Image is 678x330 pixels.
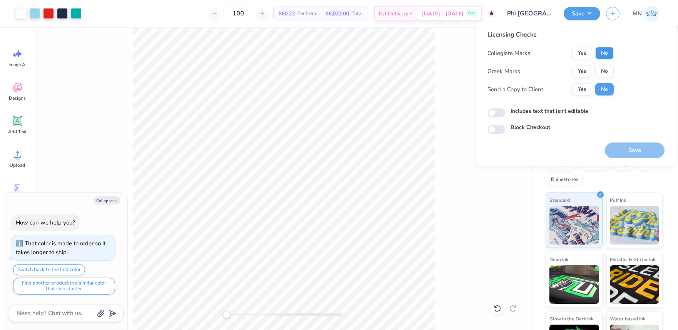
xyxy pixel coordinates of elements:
[610,206,660,245] img: Puff Ink
[629,6,663,21] a: MN
[501,6,558,21] input: Untitled Design
[13,264,85,275] button: Switch back to the last color
[564,7,600,20] button: Save
[595,47,614,59] button: No
[13,278,115,295] button: Find another product in a similar color that ships faster
[546,174,583,186] div: Rhinestones
[223,311,230,318] div: Accessibility label
[16,240,105,256] div: That color is made to order so it takes longer to ship.
[94,196,120,204] button: Collapse
[610,196,626,204] span: Puff Ink
[549,255,568,263] span: Neon Ink
[16,219,75,226] div: How can we help you?
[511,107,588,115] label: Includes text that isn't editable
[487,85,543,94] div: Send a Copy to Client
[572,65,592,77] button: Yes
[549,265,599,304] img: Neon Ink
[325,10,349,18] span: $6,022.00
[422,10,464,18] span: [DATE] - [DATE]
[633,9,642,18] span: MN
[644,6,659,21] img: Mark Navarro
[278,10,295,18] span: $60.22
[352,10,363,18] span: Total
[549,206,599,245] img: Standard
[223,7,253,20] input: – –
[549,315,593,323] span: Glow in the Dark Ink
[549,196,570,204] span: Standard
[572,47,592,59] button: Yes
[572,83,592,95] button: Yes
[595,83,614,95] button: No
[379,10,408,18] span: Est. Delivery
[468,11,475,16] span: Free
[595,65,614,77] button: No
[487,30,614,39] div: Licensing Checks
[9,95,26,101] span: Designs
[8,62,27,68] span: Image AI
[297,10,316,18] span: Per Item
[487,67,520,76] div: Greek Marks
[10,162,25,168] span: Upload
[610,315,645,323] span: Water based Ink
[8,129,27,135] span: Add Text
[511,123,550,131] label: Block Checkout
[610,255,655,263] span: Metallic & Glitter Ink
[487,49,530,58] div: Collegiate Marks
[610,265,660,304] img: Metallic & Glitter Ink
